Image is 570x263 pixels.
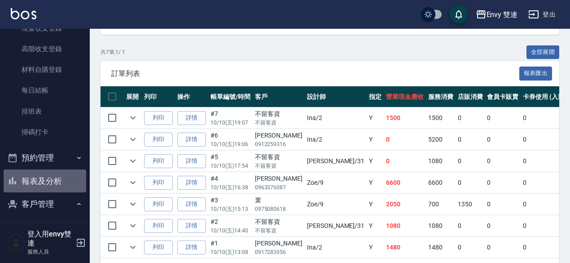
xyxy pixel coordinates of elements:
[367,237,384,258] td: Y
[456,237,485,258] td: 0
[255,227,303,235] p: 不留客資
[426,194,456,215] td: 700
[426,86,456,107] th: 服務消費
[177,197,206,211] a: 詳情
[210,162,250,170] p: 10/10 (五) 17:54
[255,109,303,119] div: 不留客資
[177,241,206,254] a: 詳情
[456,215,485,236] td: 0
[367,107,384,129] td: Y
[4,59,86,80] a: 材料自購登錄
[177,176,206,190] a: 詳情
[450,5,468,23] button: save
[367,129,384,150] td: Y
[208,172,253,193] td: #4
[126,133,140,146] button: expand row
[208,237,253,258] td: #1
[4,80,86,101] a: 每日結帳
[472,5,522,24] button: Envy 雙連
[426,215,456,236] td: 1080
[255,248,303,256] p: 0917283956
[426,107,456,129] td: 1500
[142,86,175,107] th: 列印
[305,215,367,236] td: [PERSON_NAME] /31
[384,194,426,215] td: 2050
[208,194,253,215] td: #3
[485,172,521,193] td: 0
[487,9,518,20] div: Envy 雙連
[11,8,36,19] img: Logo
[255,162,303,170] p: 不留客資
[4,219,86,240] a: 客戶列表
[7,234,25,252] img: Person
[485,194,521,215] td: 0
[305,151,367,172] td: [PERSON_NAME] /31
[255,205,303,213] p: 0975080618
[210,227,250,235] p: 10/10 (五) 14:40
[27,230,73,248] h5: 登入用envy雙連
[144,219,173,233] button: 列印
[210,248,250,256] p: 10/10 (五) 13:08
[456,172,485,193] td: 0
[126,154,140,168] button: expand row
[175,86,208,107] th: 操作
[101,48,125,56] p: 共 7 筆, 1 / 1
[177,111,206,125] a: 詳情
[367,194,384,215] td: Y
[27,248,73,256] p: 服務人員
[255,174,303,183] div: [PERSON_NAME]
[519,69,552,77] a: 報表匯出
[384,215,426,236] td: 1080
[426,129,456,150] td: 5200
[255,196,303,205] div: 寰
[4,122,86,143] a: 掃碼打卡
[208,107,253,129] td: #7
[384,86,426,107] th: 營業現金應收
[485,151,521,172] td: 0
[384,172,426,193] td: 6600
[144,197,173,211] button: 列印
[144,133,173,147] button: 列印
[367,86,384,107] th: 指定
[144,154,173,168] button: 列印
[519,67,552,80] button: 報表匯出
[384,237,426,258] td: 1480
[456,86,485,107] th: 店販消費
[485,215,521,236] td: 0
[210,119,250,127] p: 10/10 (五) 19:07
[305,172,367,193] td: Zoe /9
[255,119,303,127] p: 不留客資
[305,194,367,215] td: Zoe /9
[255,183,303,192] p: 0963376087
[426,172,456,193] td: 6600
[4,169,86,193] button: 報表及分析
[208,129,253,150] td: #6
[526,45,560,59] button: 全部展開
[4,192,86,216] button: 客戶管理
[177,154,206,168] a: 詳情
[456,151,485,172] td: 0
[177,133,206,147] a: 詳情
[210,140,250,148] p: 10/10 (五) 19:06
[456,107,485,129] td: 0
[384,129,426,150] td: 0
[4,101,86,122] a: 排班表
[305,107,367,129] td: Ina /2
[485,107,521,129] td: 0
[126,111,140,125] button: expand row
[255,152,303,162] div: 不留客資
[255,131,303,140] div: [PERSON_NAME]
[305,129,367,150] td: Ina /2
[485,86,521,107] th: 會員卡販賣
[210,205,250,213] p: 10/10 (五) 15:13
[456,129,485,150] td: 0
[4,39,86,59] a: 高階收支登錄
[367,215,384,236] td: Y
[177,219,206,233] a: 詳情
[208,86,253,107] th: 帳單編號/時間
[111,69,519,78] span: 訂單列表
[126,219,140,232] button: expand row
[144,111,173,125] button: 列印
[367,151,384,172] td: Y
[384,151,426,172] td: 0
